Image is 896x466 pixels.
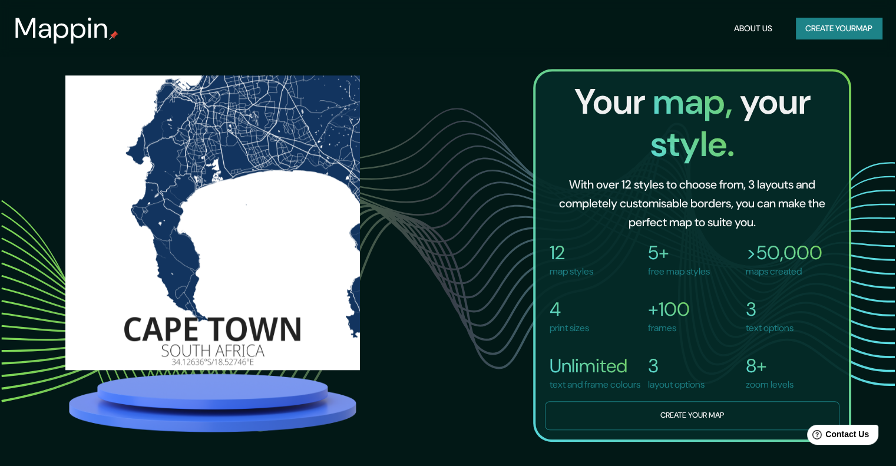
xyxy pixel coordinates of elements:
[650,121,734,167] span: style.
[648,265,710,279] p: free map styles
[746,378,793,392] p: zoom levels
[545,401,839,430] button: Create your map
[550,298,589,321] h4: 4
[550,378,640,392] p: text and frame colours
[550,241,593,265] h4: 12
[648,241,710,265] h4: 5+
[796,18,882,39] button: Create yourmap
[648,378,705,392] p: layout options
[14,12,109,45] h3: Mappin
[65,370,360,435] img: platform.png
[729,18,777,39] button: About Us
[746,298,793,321] h4: 3
[109,31,118,40] img: mappin-pin
[550,354,640,378] h4: Unlimited
[746,354,793,378] h4: 8+
[791,420,883,453] iframe: Help widget launcher
[746,321,793,335] p: text options
[65,75,360,370] img: cape-town.png
[550,321,589,335] p: print sizes
[746,265,822,279] p: maps created
[648,354,705,378] h4: 3
[554,175,830,232] h6: With over 12 styles to choose from, 3 layouts and completely customisable borders, you can make t...
[746,241,822,265] h4: >50,000
[648,298,690,321] h4: +100
[648,321,690,335] p: frames
[545,81,839,166] h2: Your your
[550,265,593,279] p: map styles
[652,78,739,125] span: map,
